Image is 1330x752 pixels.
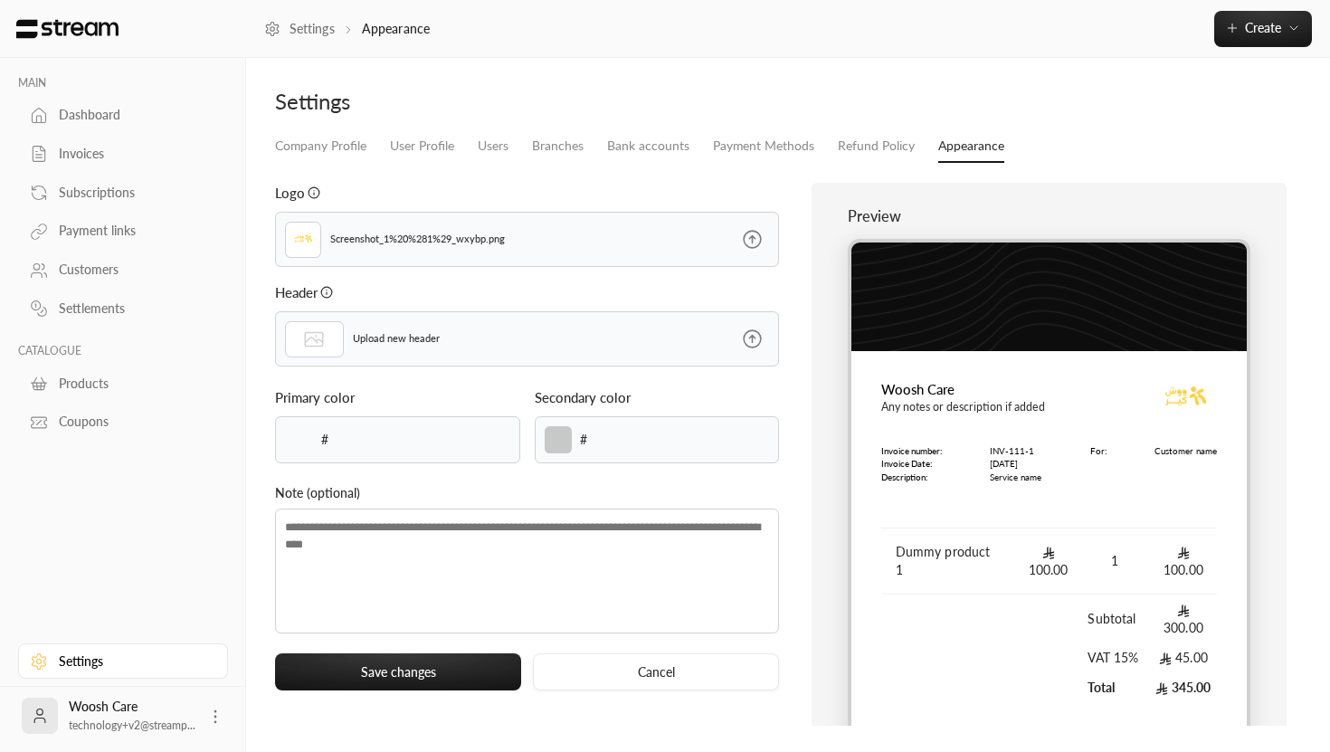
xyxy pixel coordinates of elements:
td: 100.00 [1014,528,1082,595]
img: Logo [14,19,120,39]
p: Primary color [275,387,355,407]
a: Products [18,366,228,401]
td: 45.00 [1150,643,1218,672]
p: Header [275,282,318,302]
p: # [321,430,328,450]
a: Settings [264,20,335,38]
a: User Profile [390,130,454,162]
a: Dashboard [18,98,228,133]
th: Quantity [1082,499,1150,529]
span: technology+v2@streamp... [69,719,195,732]
p: Description: [881,471,942,484]
nav: breadcrumb [264,20,430,38]
td: 300.00 [1150,595,1218,643]
p: Customer name [1154,444,1217,458]
a: Payment Methods [713,130,814,162]
p: Screenshot_1%20%281%29_wxybp.png [330,232,505,247]
button: Create [1214,11,1312,47]
img: Logo [290,226,317,253]
div: Settings [275,87,779,116]
p: CATALOGUE [18,344,228,358]
p: # [580,430,587,450]
button: Cancel [533,653,779,690]
td: Subtotal [1082,595,1150,643]
svg: It must not be larger than 1MB. The supported MIME types are JPG and PNG. [320,286,333,299]
button: Save changes [275,653,521,690]
img: Logo [1154,366,1217,429]
div: Settings [59,652,205,671]
p: Woosh Care [881,379,1045,399]
p: MAIN [18,76,228,90]
div: Settlements [59,300,205,318]
td: Dummy product 1 [881,528,1015,595]
p: Invoice Date: [881,457,942,471]
div: Products [59,375,205,393]
div: Invoices [59,145,205,163]
th: Price [1014,499,1082,529]
p: Service name [990,471,1041,484]
a: Settings [18,643,228,679]
a: Payment links [18,214,228,249]
p: [DATE] [990,457,1041,471]
p: Any notes or description if added [881,399,1045,416]
th: Total [1150,499,1218,529]
svg: It must not be larger then 1MB. The supported MIME types are JPG and PNG. [308,186,320,199]
table: Products Preview [881,499,1218,703]
p: Upload new header [353,331,440,347]
p: Logo [275,183,305,203]
p: INV-111-1 [990,444,1041,458]
td: Total [1082,672,1150,702]
p: Appearance [362,20,430,38]
td: 345.00 [1150,672,1218,702]
a: Company Profile [275,130,366,162]
a: Invoices [18,137,228,172]
div: Subscriptions [59,184,205,202]
th: Product [881,499,1015,529]
td: VAT 15% [1082,643,1150,672]
p: For: [1090,444,1107,458]
div: Customers [59,261,205,279]
p: Note (optional) [275,483,779,502]
p: Preview [848,205,1250,227]
div: Coupons [59,413,205,431]
td: 100.00 [1150,528,1218,595]
p: Invoice number: [881,444,942,458]
a: Users [478,130,508,162]
a: Appearance [938,130,1004,163]
a: Branches [532,130,584,162]
div: Payment links [59,222,205,240]
img: header.png [851,243,1247,351]
a: Subscriptions [18,175,228,210]
div: Dashboard [59,106,205,124]
span: Create [1245,20,1281,35]
span: 1 [1107,552,1125,570]
a: Bank accounts [607,130,689,162]
a: Coupons [18,405,228,440]
div: Woosh Care [69,698,195,734]
a: Settlements [18,291,228,327]
p: Secondary color [535,387,631,407]
a: Customers [18,252,228,288]
a: Refund Policy [838,130,915,162]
